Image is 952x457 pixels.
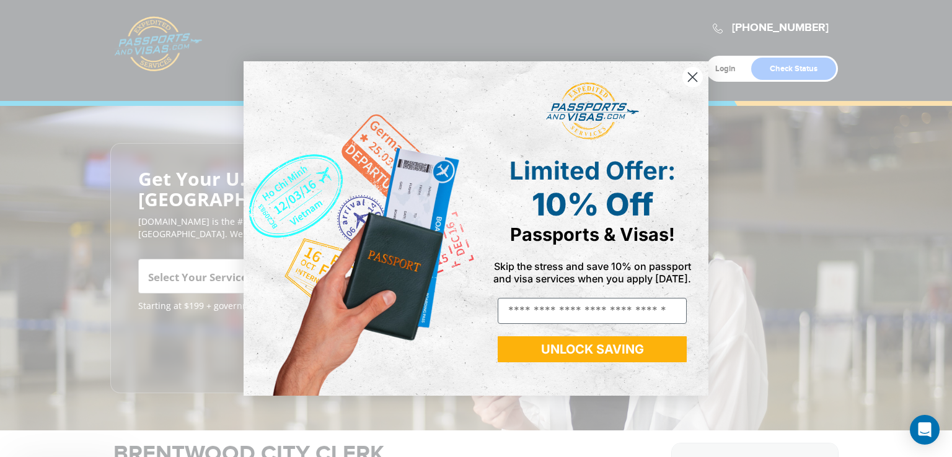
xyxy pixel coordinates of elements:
[682,66,703,88] button: Close dialog
[910,415,940,445] div: Open Intercom Messenger
[493,260,691,285] span: Skip the stress and save 10% on passport and visa services when you apply [DATE].
[532,186,653,223] span: 10% Off
[546,82,639,141] img: passports and visas
[498,336,687,362] button: UNLOCK SAVING
[510,224,675,245] span: Passports & Visas!
[509,155,676,186] span: Limited Offer:
[244,61,476,396] img: de9cda0d-0715-46ca-9a25-073762a91ba7.png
